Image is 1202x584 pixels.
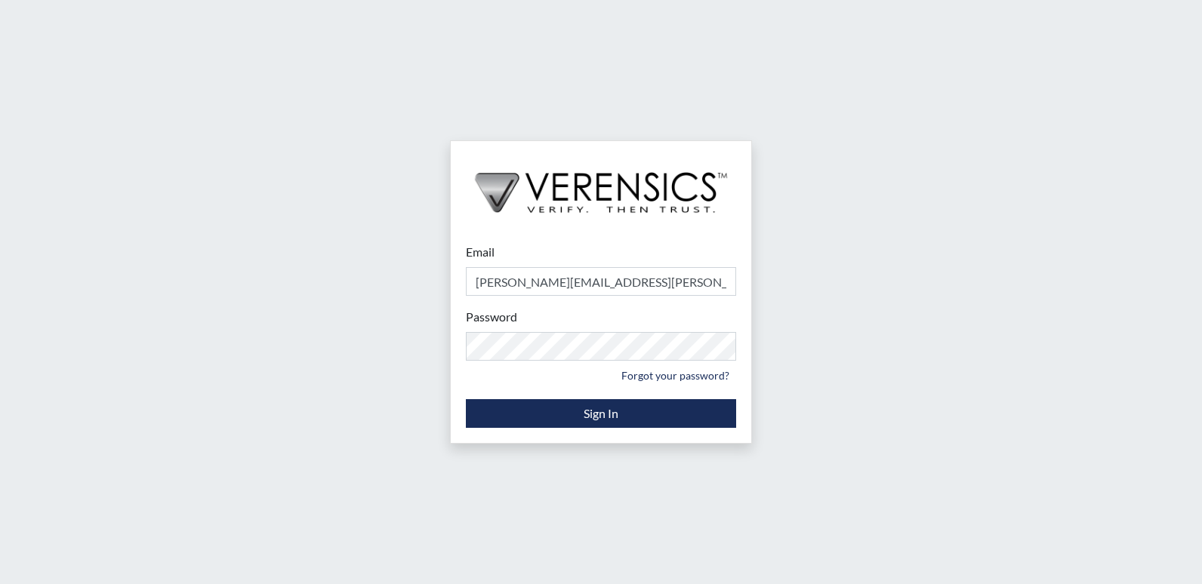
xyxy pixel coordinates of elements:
label: Email [466,243,495,261]
label: Password [466,308,517,326]
button: Sign In [466,399,736,428]
input: Email [466,267,736,296]
a: Forgot your password? [615,364,736,387]
img: logo-wide-black.2aad4157.png [451,141,751,229]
